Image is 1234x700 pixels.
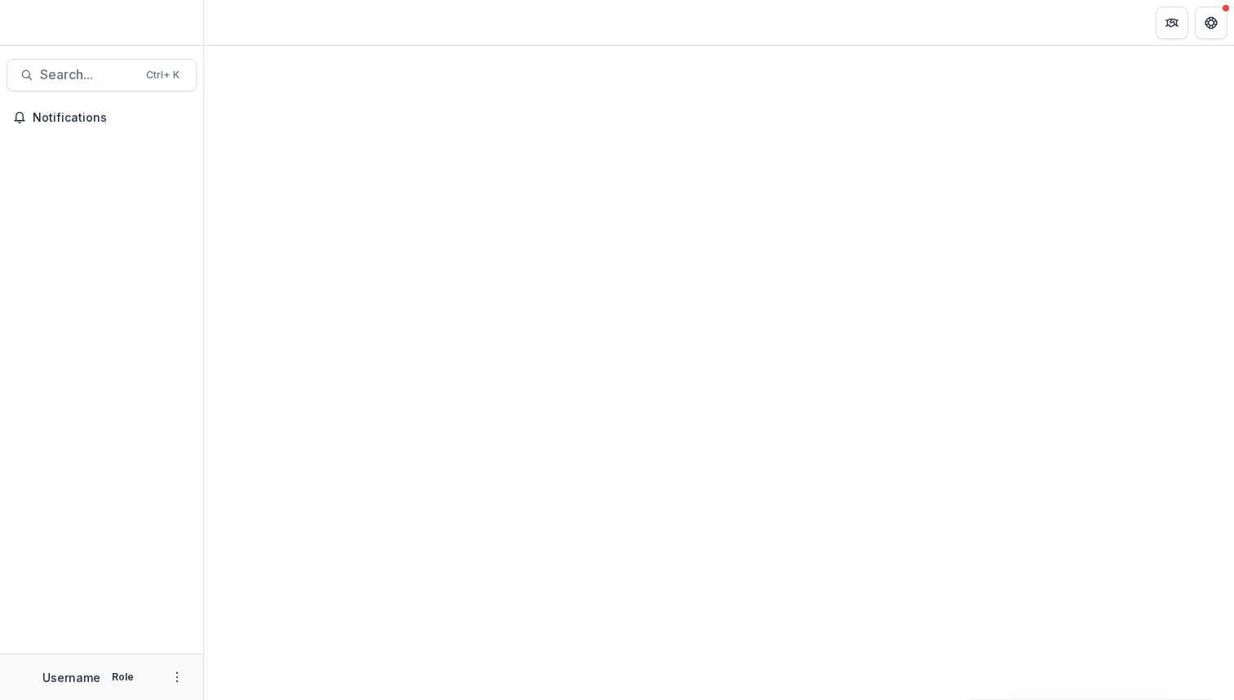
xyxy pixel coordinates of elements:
span: Search... [40,67,136,82]
p: Role [107,670,139,684]
button: Notifications [7,105,197,131]
p: Username [42,669,100,686]
button: More [167,667,187,687]
button: Get Help [1195,7,1227,39]
span: Notifications [33,111,190,125]
button: Search... [7,59,197,91]
button: Partners [1156,7,1188,39]
div: Ctrl + K [143,66,183,84]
